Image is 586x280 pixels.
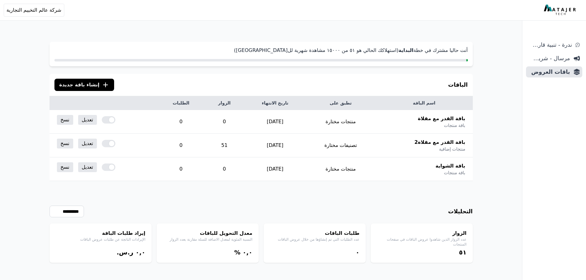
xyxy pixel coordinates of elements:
[376,96,472,110] th: اسم الباقة
[270,248,360,257] div: ۰
[204,157,245,181] td: 0
[306,134,376,157] td: تصنيفات مختارة
[204,134,245,157] td: 51
[306,96,376,110] th: تطبق على
[245,157,306,181] td: [DATE]
[54,47,468,54] p: أنت حاليا مشترك في خطة (استهلاكك الحالي هو ٥١ من ١٥۰۰۰ مشاهدة شهرية لل[GEOGRAPHIC_DATA])
[528,68,570,76] span: باقات العروض
[448,81,468,89] h3: الباقات
[6,6,62,14] span: شركة عالم التخييم التجارية
[270,237,360,242] p: عدد الطلبات التي تم إنشاؤها من خلال عروض الباقات
[448,207,473,216] h3: التحليلات
[204,96,245,110] th: الزوار
[528,41,572,49] span: ندرة - تنبية قارب علي النفاذ
[56,230,146,237] h4: إيراد طلبات الباقة
[398,47,413,53] strong: البداية
[57,162,73,172] a: نسخ
[59,81,100,89] span: إنشاء باقة جديدة
[4,4,64,17] button: شركة عالم التخييم التجارية
[158,157,204,181] td: 0
[158,134,204,157] td: 0
[439,146,465,152] span: منتجات إضافية
[444,122,465,128] span: باقة منتجات
[306,157,376,181] td: منتجات مختارة
[436,162,465,170] span: باقة الشواية
[234,249,240,256] span: %
[528,54,570,63] span: مرسال - شريط دعاية
[158,110,204,134] td: 0
[377,248,467,257] div: ٥١
[242,249,252,256] bdi: ۰,۰
[418,115,465,122] span: باقة القدر مع مقلاة
[204,110,245,134] td: 0
[306,110,376,134] td: منتجات مختارة
[163,237,253,242] p: النسبة المئوية لمعدل الاضافة للسلة مقارنة بعدد الزوار
[414,139,465,146] span: باقة القدر مع مقلاة2
[117,249,133,256] span: ر.س.
[78,139,97,148] a: تعديل
[245,96,306,110] th: تاريخ الانتهاء
[245,110,306,134] td: [DATE]
[57,139,73,148] a: نسخ
[54,79,114,91] button: إنشاء باقة جديدة
[163,230,253,237] h4: معدل التحويل للباقات
[78,115,97,125] a: تعديل
[544,5,577,16] img: MatajerTech Logo
[57,115,73,125] a: نسخ
[245,134,306,157] td: [DATE]
[377,230,467,237] h4: الزوار
[135,249,145,256] bdi: ۰,۰
[377,237,467,247] p: عدد الزوار الذين شاهدوا عروض الباقات في صفحات المنتجات
[78,162,97,172] a: تعديل
[56,237,146,242] p: الإيرادات الناتجة عن طلبات عروض الباقات
[270,230,360,237] h4: طلبات الباقات
[444,170,465,176] span: باقة منتجات
[158,96,204,110] th: الطلبات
